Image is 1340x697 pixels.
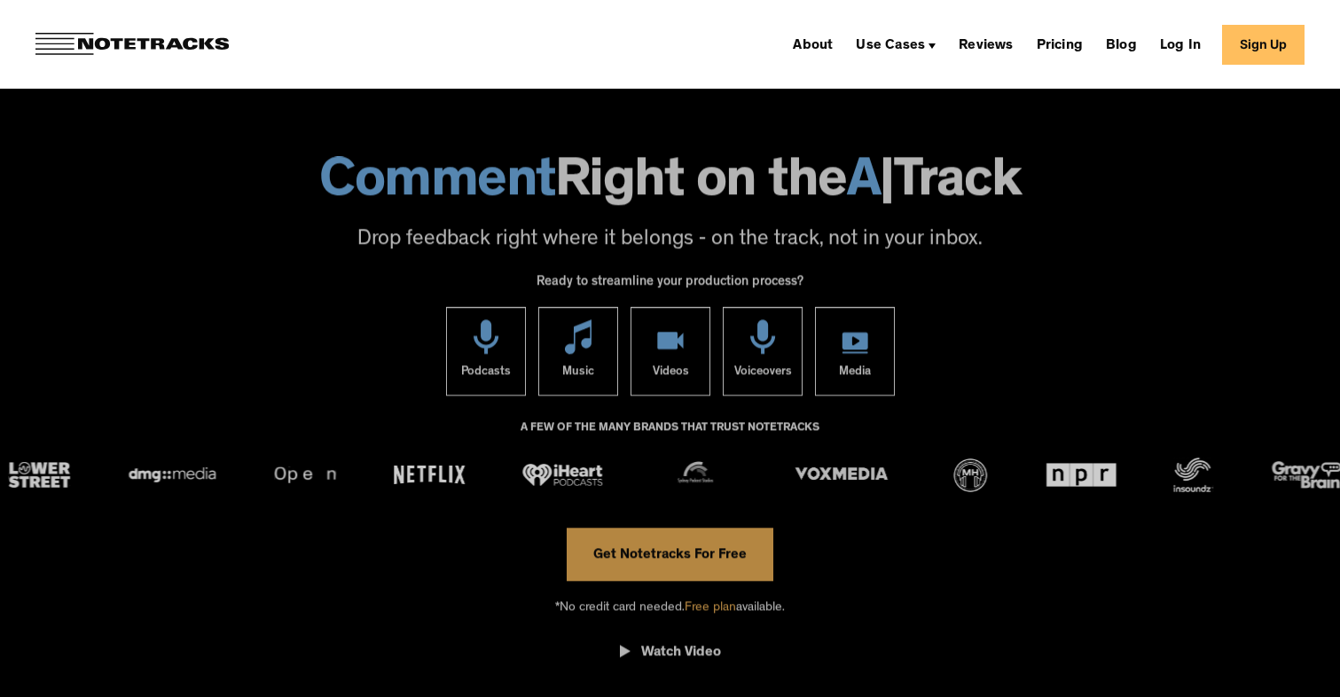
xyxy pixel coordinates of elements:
a: About [786,30,840,59]
div: Use Cases [856,39,925,53]
a: Media [815,307,895,395]
a: Voiceovers [723,307,803,395]
a: Music [538,307,618,395]
div: Media [839,354,871,395]
div: Videos [652,354,688,395]
div: Podcasts [461,354,511,395]
a: Get Notetracks For Free [567,528,773,581]
div: Ready to streamline your production process? [537,264,803,307]
a: open lightbox [620,631,721,681]
a: Blog [1099,30,1144,59]
a: Sign Up [1222,25,1305,65]
span: A [847,157,881,212]
div: *No credit card needed. available. [555,581,785,631]
div: Use Cases [849,30,943,59]
a: Log In [1153,30,1208,59]
span: | [880,157,894,212]
p: Drop feedback right where it belongs - on the track, not in your inbox. [18,225,1322,255]
div: Watch Video [641,645,721,662]
a: Videos [631,307,710,395]
a: Pricing [1030,30,1090,59]
h1: Right on the Track [18,157,1322,212]
a: Reviews [952,30,1020,59]
div: Voiceovers [733,354,791,395]
span: Comment [319,157,555,212]
span: Free plan [685,601,736,615]
div: A FEW OF THE MANY BRANDS THAT TRUST NOTETRACKS [521,413,819,461]
a: Podcasts [446,307,526,395]
div: Music [562,354,594,395]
